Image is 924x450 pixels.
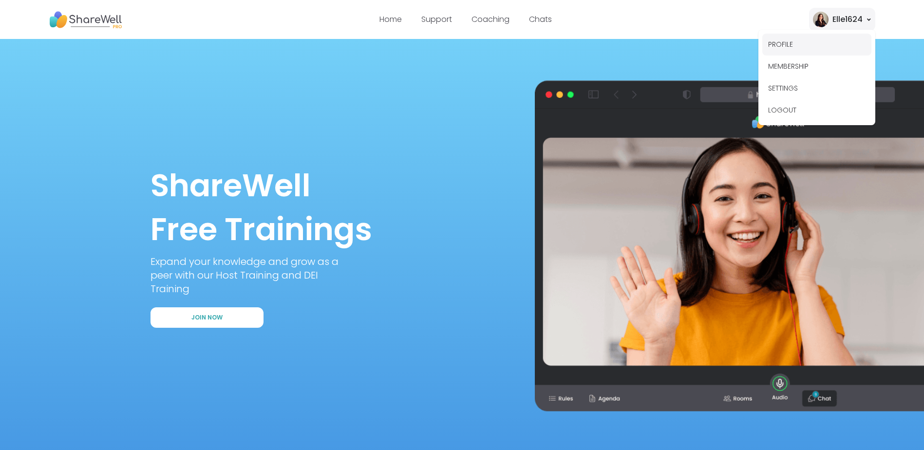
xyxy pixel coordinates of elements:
div: Elle1624 [832,14,863,25]
button: SETTINGS [762,77,871,99]
a: Chats [529,14,552,25]
h1: ShareWell Free Trainings [151,164,774,251]
button: PROFILE [762,34,871,56]
span: Join Now [191,314,223,322]
button: MEMBERSHIP [762,56,871,77]
a: Coaching [471,14,509,25]
img: Elle1624 [813,12,829,27]
a: Support [421,14,452,25]
img: ShareWell Nav Logo [49,6,122,33]
button: LOGOUT [762,99,871,121]
a: Home [379,14,402,25]
p: Expand your knowledge and grow as a peer with our Host Training and DEI Training [151,255,355,296]
button: Join Now [151,307,264,328]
